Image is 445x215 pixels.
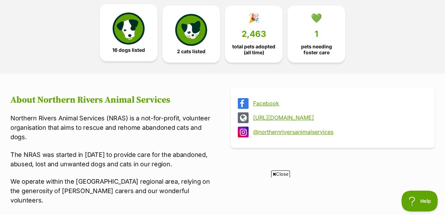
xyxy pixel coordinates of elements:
iframe: Help Scout Beacon - Open [402,191,438,212]
div: 🎉 [248,13,259,23]
img: cat-icon-068c71abf8fe30c970a85cd354bc8e23425d12f6e8612795f06af48be43a487a.svg [175,14,207,46]
span: Close [271,170,290,177]
span: 2 cats listed [177,49,205,54]
span: 16 dogs listed [112,47,145,53]
span: total pets adopted (all time) [231,44,277,55]
p: The NRAS was started in [DATE] to provide care for the abandoned, abused, lost and unwanted dogs ... [10,150,214,169]
a: 16 dogs listed [100,4,157,61]
span: 2,463 [242,29,266,39]
iframe: Advertisement [54,180,391,212]
a: 2 cats listed [162,6,220,63]
h2: About Northern Rivers Animal Services [10,95,214,105]
span: 1 [315,29,318,39]
div: 💚 [311,13,322,23]
span: pets needing foster care [293,44,339,55]
p: Northern Rivers Animal Services (NRAS) is a not-for-profit, volunteer organisation that aims to r... [10,113,214,142]
a: @northernriversanimalservices [253,129,425,135]
p: We operate within the [GEOGRAPHIC_DATA] regional area, relying on the generosity of [PERSON_NAME]... [10,177,214,205]
a: Facebook [253,100,425,106]
a: [URL][DOMAIN_NAME] [253,114,425,121]
a: 💚 1 pets needing foster care [288,6,345,63]
img: petrescue-icon-eee76f85a60ef55c4a1927667547b313a7c0e82042636edf73dce9c88f694885.svg [113,13,145,45]
a: 🎉 2,463 total pets adopted (all time) [225,6,283,63]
